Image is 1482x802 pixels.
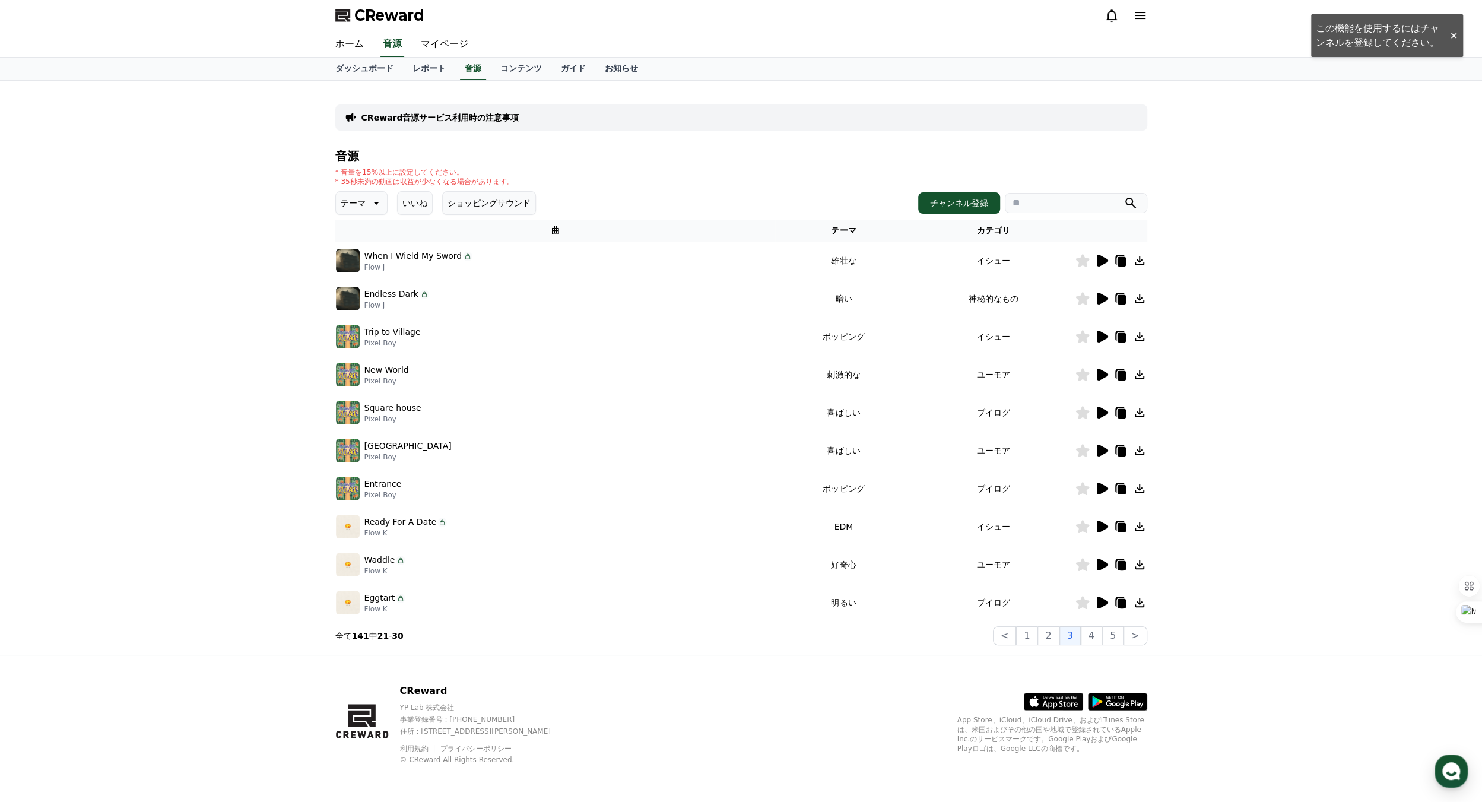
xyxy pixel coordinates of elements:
td: イシュー [912,508,1074,546]
a: 音源 [380,32,404,57]
img: music [336,477,360,500]
p: Flow K [364,528,448,538]
img: music [336,325,360,348]
p: * 35秒未満の動画は収益が少なくなる場合があります。 [335,177,514,186]
td: 刺激的な [775,356,912,394]
a: ダッシュボード [326,58,403,80]
button: チャンネル登録 [918,192,1000,214]
p: New World [364,364,409,376]
img: music [336,439,360,462]
p: Square house [364,402,421,414]
p: When I Wield My Sword [364,250,462,262]
p: * 音量を15%以上に設定してください。 [335,167,514,177]
img: music [336,591,360,614]
button: テーマ [335,191,388,215]
a: レポート [403,58,455,80]
td: ユーモア [912,356,1074,394]
td: ユーモア [912,546,1074,584]
td: 雄壮な [775,242,912,280]
p: Ready For A Date [364,516,437,528]
button: 3 [1059,626,1081,645]
td: イシュー [912,318,1074,356]
p: Endless Dark [364,288,418,300]
span: CReward [354,6,424,25]
img: music [336,249,360,272]
td: ポッピング [775,318,912,356]
p: YP Lab 株式会社 [399,703,571,712]
button: 2 [1037,626,1059,645]
span: Home [30,394,51,404]
td: ポッピング [775,470,912,508]
td: 喜ばしい [775,394,912,432]
p: Flow J [364,262,473,272]
a: Settings [153,376,228,406]
td: ブイログ [912,470,1074,508]
p: Pixel Boy [364,338,421,348]
p: Eggtart [364,592,395,604]
img: music [336,287,360,310]
td: イシュー [912,242,1074,280]
img: music [336,553,360,576]
p: Pixel Boy [364,414,421,424]
strong: 30 [392,631,403,641]
a: お知らせ [595,58,648,80]
span: Settings [176,394,205,404]
a: コンテンツ [491,58,551,80]
button: 1 [1016,626,1037,645]
strong: 141 [352,631,369,641]
a: Home [4,376,78,406]
a: 音源 [460,58,486,80]
p: Pixel Boy [364,376,409,386]
span: Messages [99,395,134,404]
a: CReward [335,6,424,25]
p: © CReward All Rights Reserved. [399,755,571,765]
button: < [993,626,1016,645]
td: 喜ばしい [775,432,912,470]
img: music [336,401,360,424]
td: ブイログ [912,584,1074,622]
td: 神秘的なもの [912,280,1074,318]
img: music [336,515,360,538]
th: テーマ [775,220,912,242]
p: 全て 中 - [335,630,404,642]
p: テーマ [341,195,366,211]
th: カテゴリ [912,220,1074,242]
p: Flow K [364,604,406,614]
td: EDM [775,508,912,546]
td: 好奇心 [775,546,912,584]
a: ガイド [551,58,595,80]
a: Messages [78,376,153,406]
h4: 音源 [335,150,1147,163]
p: App Store、iCloud、iCloud Drive、およびiTunes Storeは、米国およびその他の国や地域で登録されているApple Inc.のサービスマークです。Google P... [957,715,1147,753]
strong: 21 [377,631,389,641]
p: Trip to Village [364,326,421,338]
p: [GEOGRAPHIC_DATA] [364,440,452,452]
button: いいね [397,191,433,215]
td: 明るい [775,584,912,622]
a: プライバシーポリシー [440,744,512,753]
p: Entrance [364,478,402,490]
p: 住所 : [STREET_ADDRESS][PERSON_NAME] [399,727,571,736]
a: ホーム [326,32,373,57]
img: music [336,363,360,386]
td: ブイログ [912,394,1074,432]
button: 5 [1102,626,1124,645]
p: Waddle [364,554,395,566]
td: ユーモア [912,432,1074,470]
p: Flow K [364,566,406,576]
a: CReward音源サービス利用時の注意事項 [361,112,519,123]
p: 事業登録番号 : [PHONE_NUMBER] [399,715,571,724]
a: 利用規約 [399,744,437,753]
button: ショッピングサウンド [442,191,536,215]
td: 暗い [775,280,912,318]
button: > [1124,626,1147,645]
a: マイページ [411,32,478,57]
p: Pixel Boy [364,452,452,462]
button: 4 [1081,626,1102,645]
p: Flow J [364,300,429,310]
p: Pixel Boy [364,490,402,500]
th: 曲 [335,220,776,242]
p: CReward [399,684,571,698]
